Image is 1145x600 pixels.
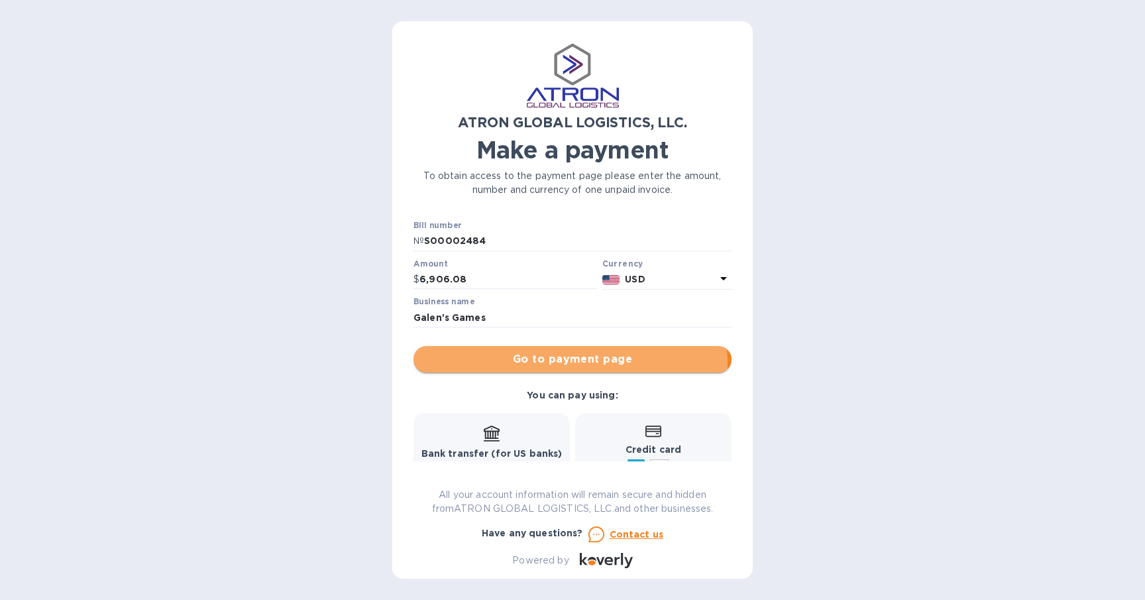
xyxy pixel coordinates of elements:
[413,346,732,373] button: Go to payment page
[424,231,732,251] input: Enter bill number
[413,260,447,268] label: Amount
[626,444,681,455] b: Credit card
[602,275,620,284] img: USD
[413,272,419,286] p: $
[413,298,474,306] label: Business name
[527,390,618,400] b: You can pay using:
[458,114,686,131] b: ATRON GLOBAL LOGISTICS, LLC.
[413,234,424,248] p: №
[602,259,643,269] b: Currency
[610,529,664,540] u: Contact us
[419,270,597,290] input: 0.00
[413,222,461,230] label: Bill number
[413,136,732,164] h1: Make a payment
[482,528,583,538] b: Have any questions?
[421,461,563,475] p: Free
[625,274,645,284] b: USD
[413,488,732,516] p: All your account information will remain secure and hidden from ATRON GLOBAL LOGISTICS, LLC. and ...
[421,448,563,459] b: Bank transfer (for US banks)
[512,554,569,568] p: Powered by
[413,169,732,197] p: To obtain access to the payment page please enter the amount, number and currency of one unpaid i...
[413,308,732,328] input: Enter business name
[424,351,721,367] span: Go to payment page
